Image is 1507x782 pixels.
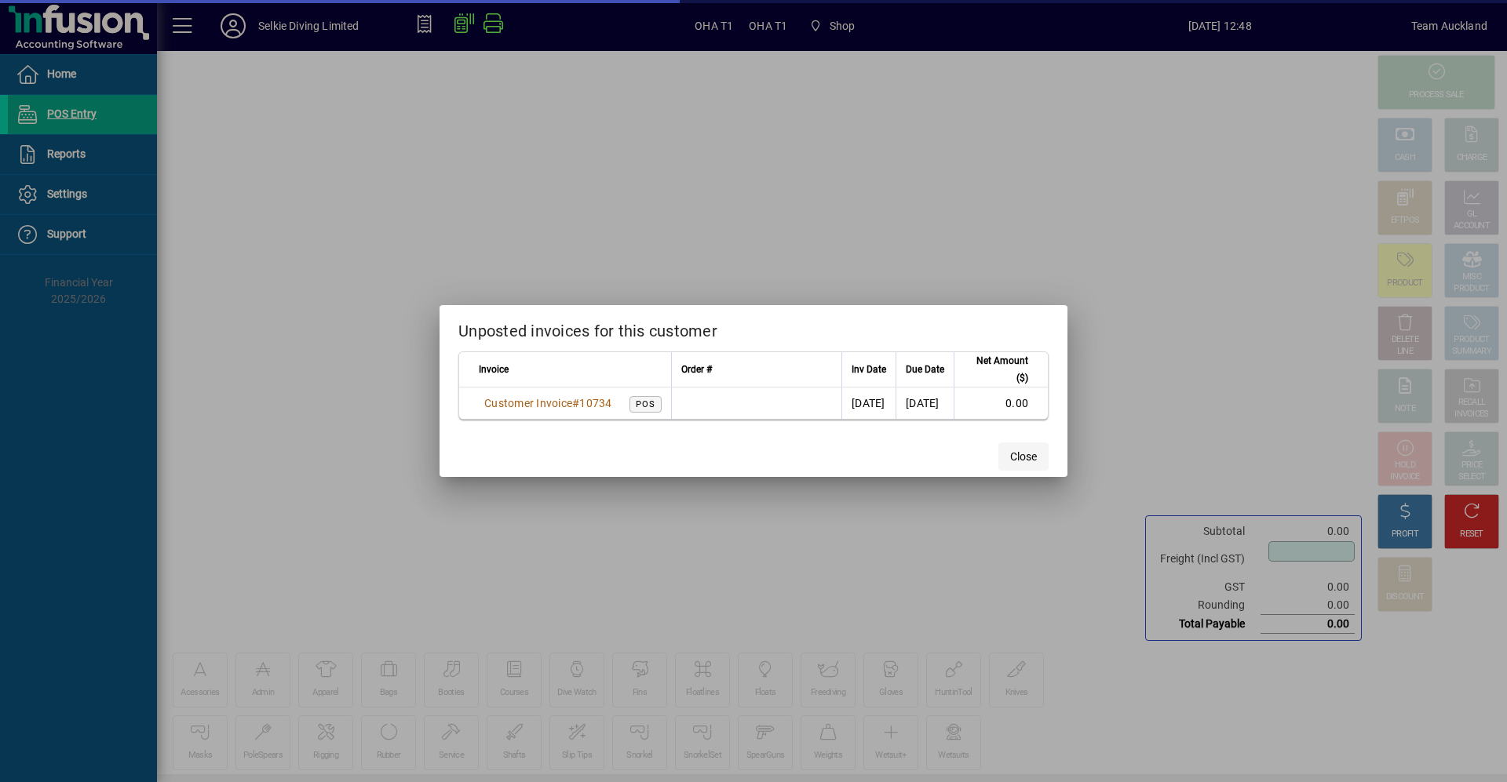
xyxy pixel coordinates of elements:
[440,305,1067,351] h2: Unposted invoices for this customer
[572,397,579,409] span: #
[954,387,1048,419] td: 0.00
[579,397,611,409] span: 10734
[479,361,509,378] span: Invoice
[906,361,944,378] span: Due Date
[636,399,655,409] span: POS
[964,352,1028,387] span: Net Amount ($)
[852,361,886,378] span: Inv Date
[998,442,1049,471] button: Close
[896,387,954,419] td: [DATE]
[1010,449,1037,465] span: Close
[841,387,896,419] td: [DATE]
[479,395,618,412] a: Customer Invoice#10734
[681,361,712,378] span: Order #
[484,397,572,409] span: Customer Invoice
